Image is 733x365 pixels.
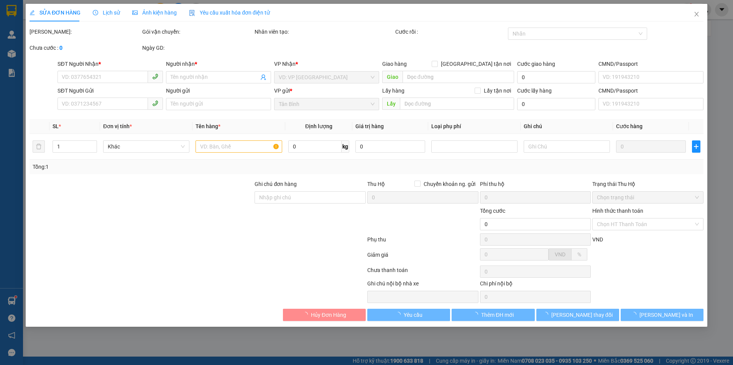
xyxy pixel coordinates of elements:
[305,123,332,129] span: Định lượng
[395,312,404,317] span: loading
[421,180,478,188] span: Chuyển khoản ng. gửi
[196,123,220,129] span: Tên hàng
[355,123,384,129] span: Giá trị hàng
[108,141,185,152] span: Khác
[382,71,403,83] span: Giao
[524,140,610,153] input: Ghi Chú
[555,251,565,257] span: VND
[639,311,693,319] span: [PERSON_NAME] và In
[58,60,163,68] div: SĐT Người Nhận
[255,28,394,36] div: Nhân viên tạo:
[283,309,366,321] button: Hủy Đơn Hàng
[592,180,703,188] div: Trạng thái Thu Hộ
[260,74,266,80] span: user-add
[577,251,581,257] span: %
[382,61,407,67] span: Giao hàng
[255,191,366,204] input: Ghi chú đơn hàng
[58,86,163,95] div: SĐT Người Gửi
[33,140,45,153] button: delete
[517,98,595,110] input: Cước lấy hàng
[255,181,297,187] label: Ghi chú đơn hàng
[166,60,271,68] div: Người nhận
[403,71,514,83] input: Dọc đường
[33,163,283,171] div: Tổng: 1
[543,312,551,317] span: loading
[93,10,120,16] span: Lịch sử
[152,100,158,106] span: phone
[597,192,699,203] span: Chọn trạng thái
[592,208,643,214] label: Hình thức thanh toán
[382,98,400,110] span: Lấy
[142,28,253,36] div: Gói vận chuyển:
[279,98,375,110] span: Tân Bình
[473,312,481,317] span: loading
[686,4,707,25] button: Close
[59,45,62,51] b: 0
[592,236,603,243] span: VND
[367,181,385,187] span: Thu Hộ
[103,123,132,129] span: Đơn vị tính
[367,279,478,291] div: Ghi chú nội bộ nhà xe
[395,28,506,36] div: Cước rồi :
[311,311,346,319] span: Hủy Đơn Hàng
[616,140,685,153] input: 0
[536,309,619,321] button: [PERSON_NAME] thay đổi
[481,311,514,319] span: Thêm ĐH mới
[551,311,613,319] span: [PERSON_NAME] thay đổi
[53,123,59,129] span: SL
[404,311,422,319] span: Yêu cầu
[480,180,591,191] div: Phí thu hộ
[692,140,700,153] button: plus
[93,10,98,15] span: clock-circle
[30,10,81,16] span: SỬA ĐƠN HÀNG
[400,98,514,110] input: Dọc đường
[598,86,703,95] div: CMND/Passport
[274,61,296,67] span: VP Nhận
[631,312,639,317] span: loading
[166,86,271,95] div: Người gửi
[189,10,270,16] span: Yêu cầu xuất hóa đơn điện tử
[692,143,700,150] span: plus
[616,123,643,129] span: Cước hàng
[517,88,552,94] label: Cước lấy hàng
[366,266,479,279] div: Chưa thanh toán
[30,28,141,36] div: [PERSON_NAME]:
[517,71,595,83] input: Cước giao hàng
[452,309,534,321] button: Thêm ĐH mới
[152,73,158,80] span: phone
[367,309,450,321] button: Yêu cầu
[30,10,35,15] span: edit
[517,61,555,67] label: Cước giao hàng
[438,60,514,68] span: [GEOGRAPHIC_DATA] tận nơi
[142,44,253,52] div: Ngày GD:
[382,88,404,94] span: Lấy hàng
[621,309,703,321] button: [PERSON_NAME] và In
[189,10,195,16] img: icon
[366,235,479,249] div: Phụ thu
[132,10,138,15] span: picture
[30,44,141,52] div: Chưa cước :
[521,119,613,134] th: Ghi chú
[694,11,700,17] span: close
[132,10,177,16] span: Ảnh kiện hàng
[342,140,349,153] span: kg
[598,60,703,68] div: CMND/Passport
[302,312,311,317] span: loading
[480,279,591,291] div: Chi phí nội bộ
[428,119,521,134] th: Loại phụ phí
[196,140,282,153] input: VD: Bàn, Ghế
[366,251,479,264] div: Giảm giá
[274,86,379,95] div: VP gửi
[481,86,514,95] span: Lấy tận nơi
[480,208,505,214] span: Tổng cước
